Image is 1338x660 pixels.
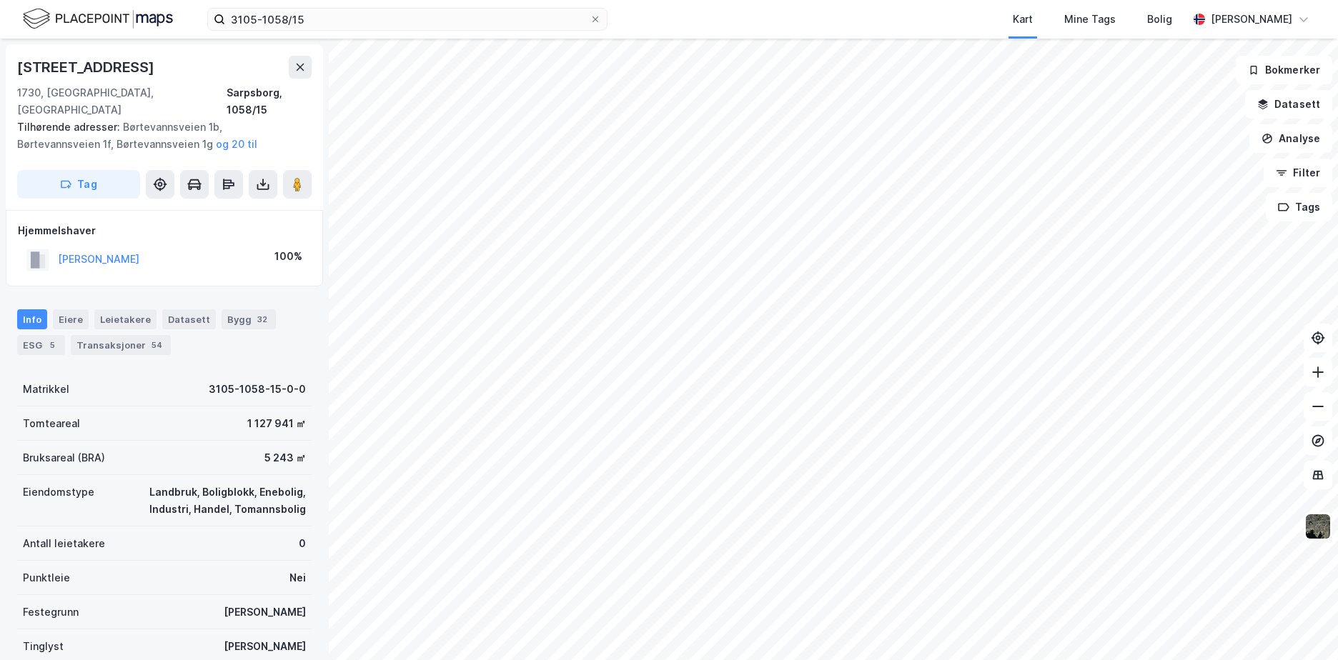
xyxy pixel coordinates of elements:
[1064,11,1116,28] div: Mine Tags
[1267,591,1338,660] div: Kontrollprogram for chat
[23,415,80,432] div: Tomteareal
[23,638,64,655] div: Tinglyst
[17,309,47,329] div: Info
[1304,513,1332,540] img: 9k=
[1249,124,1332,153] button: Analyse
[274,248,302,265] div: 100%
[23,449,105,466] div: Bruksareal (BRA)
[23,381,69,398] div: Matrikkel
[209,381,306,398] div: 3105-1058-15-0-0
[289,569,306,586] div: Nei
[17,119,300,153] div: Børtevannsveien 1b, Børtevannsveien 1f, Børtevannsveien 1g
[23,6,173,31] img: logo.f888ab2527a4732fd821a326f86c7f29.svg
[1211,11,1292,28] div: [PERSON_NAME]
[23,604,79,621] div: Festegrunn
[1267,591,1338,660] iframe: Chat Widget
[94,309,157,329] div: Leietakere
[162,309,216,329] div: Datasett
[227,84,312,119] div: Sarpsborg, 1058/15
[1013,11,1033,28] div: Kart
[1236,56,1332,84] button: Bokmerker
[1147,11,1172,28] div: Bolig
[23,569,70,586] div: Punktleie
[111,484,306,518] div: Landbruk, Boligblokk, Enebolig, Industri, Handel, Tomannsbolig
[23,535,105,552] div: Antall leietakere
[23,484,94,501] div: Eiendomstype
[222,309,276,329] div: Bygg
[224,604,306,621] div: [PERSON_NAME]
[247,415,306,432] div: 1 127 941 ㎡
[17,121,123,133] span: Tilhørende adresser:
[1245,90,1332,119] button: Datasett
[18,222,311,239] div: Hjemmelshaver
[53,309,89,329] div: Eiere
[224,638,306,655] div: [PERSON_NAME]
[1266,193,1332,221] button: Tags
[1264,159,1332,187] button: Filter
[149,338,165,352] div: 54
[17,170,140,199] button: Tag
[225,9,590,30] input: Søk på adresse, matrikkel, gårdeiere, leietakere eller personer
[299,535,306,552] div: 0
[17,56,157,79] div: [STREET_ADDRESS]
[17,84,227,119] div: 1730, [GEOGRAPHIC_DATA], [GEOGRAPHIC_DATA]
[45,338,59,352] div: 5
[254,312,270,326] div: 32
[71,335,171,355] div: Transaksjoner
[264,449,306,466] div: 5 243 ㎡
[17,335,65,355] div: ESG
